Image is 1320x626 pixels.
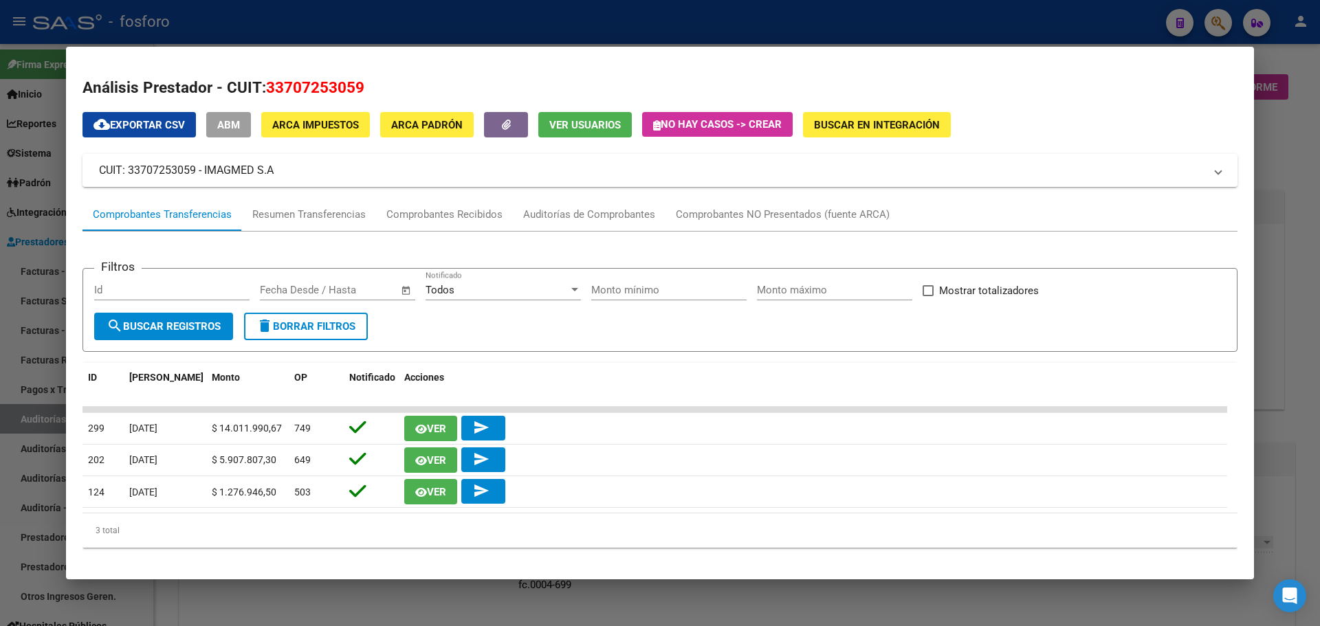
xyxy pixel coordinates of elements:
mat-panel-title: CUIT: 33707253059 - IMAGMED S.A [99,162,1204,179]
div: Auditorías de Comprobantes [523,207,655,223]
div: 3 total [82,513,1237,548]
button: Buscar en Integración [803,112,951,137]
span: [PERSON_NAME] [129,372,203,383]
mat-icon: send [473,482,489,499]
span: Exportar CSV [93,119,185,131]
span: Ver [427,423,446,435]
mat-icon: search [107,317,123,334]
span: Monto [212,372,240,383]
button: Exportar CSV [82,112,196,137]
span: [DATE] [129,423,157,434]
mat-expansion-panel-header: CUIT: 33707253059 - IMAGMED S.A [82,154,1237,187]
span: No hay casos -> Crear [653,118,782,131]
button: ABM [206,112,251,137]
span: 202 [88,454,104,465]
span: 299 [88,423,104,434]
datatable-header-cell: ID [82,363,124,408]
span: 33707253059 [266,78,364,96]
h3: Filtros [94,258,142,276]
span: ABM [217,119,240,131]
button: Ver Usuarios [538,112,632,137]
datatable-header-cell: Notificado [344,363,399,408]
span: 124 [88,487,104,498]
datatable-header-cell: Fecha T. [124,363,206,408]
span: ARCA Impuestos [272,119,359,131]
input: Fecha fin [328,284,395,296]
input: Fecha inicio [260,284,316,296]
mat-icon: send [473,419,489,436]
button: ARCA Impuestos [261,112,370,137]
div: Comprobantes Recibidos [386,207,503,223]
span: Mostrar totalizadores [939,282,1039,299]
span: Notificado [349,372,395,383]
span: Borrar Filtros [256,320,355,333]
div: Open Intercom Messenger [1273,579,1306,612]
datatable-header-cell: OP [289,363,344,408]
mat-icon: delete [256,317,273,334]
mat-icon: send [473,451,489,467]
span: Todos [426,284,454,296]
span: $ 1.276.946,50 [212,487,276,498]
span: Acciones [404,372,444,383]
div: Comprobantes Transferencias [93,207,232,223]
button: Open calendar [399,282,415,298]
button: Ver [404,416,457,441]
span: 749 [294,423,311,434]
button: ARCA Padrón [380,112,474,137]
span: Ver Usuarios [549,119,621,131]
button: Borrar Filtros [244,313,368,340]
button: Ver [404,447,457,473]
div: Comprobantes NO Presentados (fuente ARCA) [676,207,890,223]
span: [DATE] [129,454,157,465]
span: Buscar en Integración [814,119,940,131]
span: ARCA Padrón [391,119,463,131]
button: Ver [404,479,457,504]
datatable-header-cell: Monto [206,363,289,408]
span: 503 [294,487,311,498]
span: Ver [427,486,446,498]
datatable-header-cell: Acciones [399,363,1227,408]
button: No hay casos -> Crear [642,112,793,137]
span: Buscar Registros [107,320,221,333]
span: $ 5.907.807,30 [212,454,276,465]
span: $ 14.011.990,67 [212,423,282,434]
div: Resumen Transferencias [252,207,366,223]
button: Buscar Registros [94,313,233,340]
mat-icon: cloud_download [93,116,110,133]
span: Ver [427,454,446,467]
span: ID [88,372,97,383]
span: OP [294,372,307,383]
h2: Análisis Prestador - CUIT: [82,76,1237,100]
span: [DATE] [129,487,157,498]
span: 649 [294,454,311,465]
